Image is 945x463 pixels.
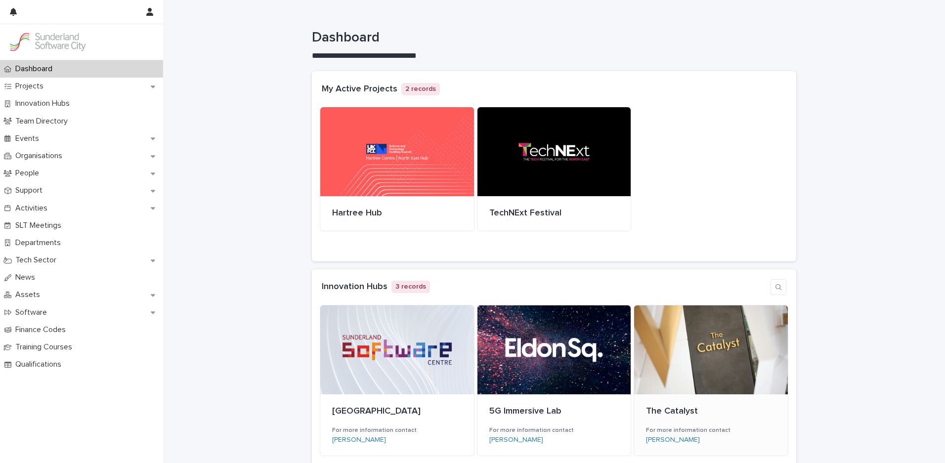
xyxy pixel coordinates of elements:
[11,134,47,143] p: Events
[646,436,700,444] a: [PERSON_NAME]
[646,406,776,417] p: The Catalyst
[11,64,60,74] p: Dashboard
[634,305,788,457] a: The CatalystFor more information contact[PERSON_NAME]
[477,305,632,457] a: 5G Immersive LabFor more information contact[PERSON_NAME]
[11,360,69,369] p: Qualifications
[477,107,632,231] a: TechNExt Festival
[8,32,87,52] img: Kay6KQejSz2FjblR6DWv
[489,406,619,417] p: 5G Immersive Lab
[332,436,386,444] a: [PERSON_NAME]
[332,208,462,219] p: Hartree Hub
[332,406,462,417] p: [GEOGRAPHIC_DATA]
[320,305,474,457] a: [GEOGRAPHIC_DATA]For more information contact[PERSON_NAME]
[11,168,47,178] p: People
[489,426,619,434] h3: For more information contact
[332,426,462,434] h3: For more information contact
[11,82,51,91] p: Projects
[646,426,776,434] h3: For more information contact
[11,151,70,161] p: Organisations
[11,99,78,108] p: Innovation Hubs
[11,325,74,335] p: Finance Codes
[489,208,619,219] p: TechNExt Festival
[11,221,69,230] p: SLT Meetings
[11,255,64,265] p: Tech Sector
[320,107,474,231] a: Hartree Hub
[11,204,55,213] p: Activities
[11,290,48,299] p: Assets
[11,273,43,282] p: News
[322,84,397,93] a: My Active Projects
[312,30,796,46] h1: Dashboard
[391,281,430,293] p: 3 records
[11,308,55,317] p: Software
[11,238,69,248] p: Departments
[401,83,440,95] p: 2 records
[11,342,80,352] p: Training Courses
[11,186,50,195] p: Support
[322,282,387,291] a: Innovation Hubs
[489,436,543,444] a: [PERSON_NAME]
[11,117,76,126] p: Team Directory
